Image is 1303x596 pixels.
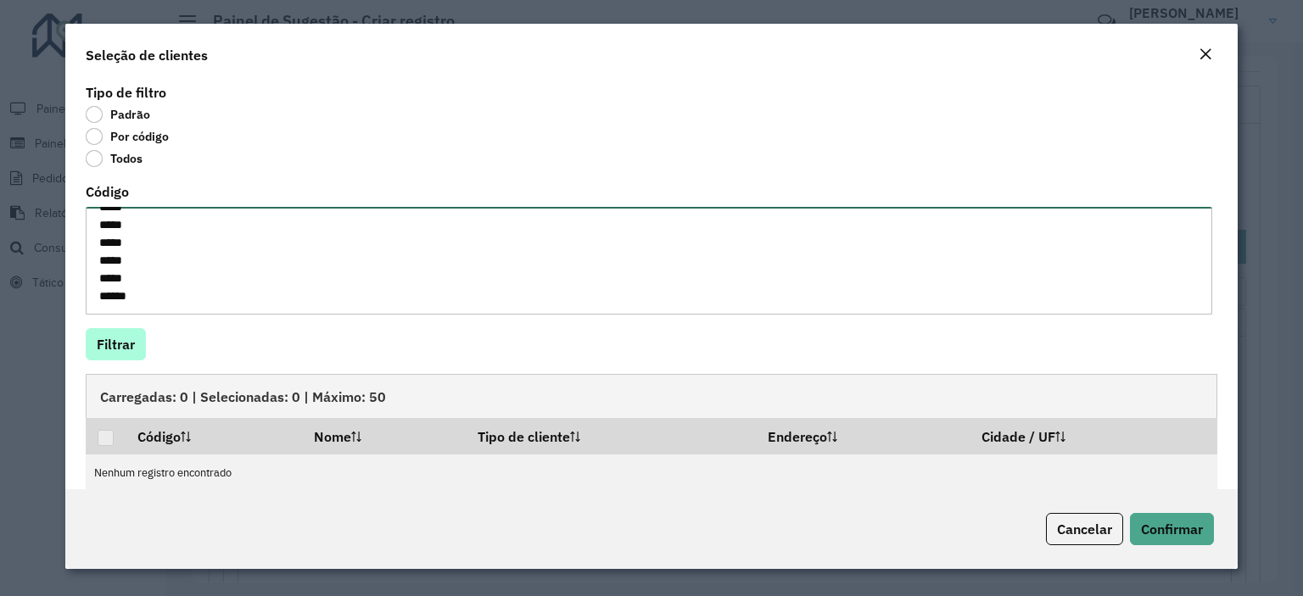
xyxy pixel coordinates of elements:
th: Tipo de cliente [466,418,756,454]
span: Confirmar [1141,521,1203,538]
label: Por código [86,128,169,145]
div: Carregadas: 0 | Selecionadas: 0 | Máximo: 50 [86,374,1217,418]
label: Tipo de filtro [86,82,166,103]
td: Nenhum registro encontrado [86,454,1217,493]
label: Código [86,181,129,202]
button: Confirmar [1130,513,1214,545]
th: Cidade / UF [970,418,1216,454]
th: Endereço [756,418,970,454]
button: Close [1194,44,1217,66]
th: Nome [303,418,466,454]
label: Padrão [86,106,150,123]
h4: Seleção de clientes [86,45,208,65]
th: Código [126,418,302,454]
em: Fechar [1199,47,1212,61]
button: Filtrar [86,328,146,360]
span: Cancelar [1057,521,1112,538]
button: Cancelar [1046,513,1123,545]
label: Todos [86,150,143,167]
